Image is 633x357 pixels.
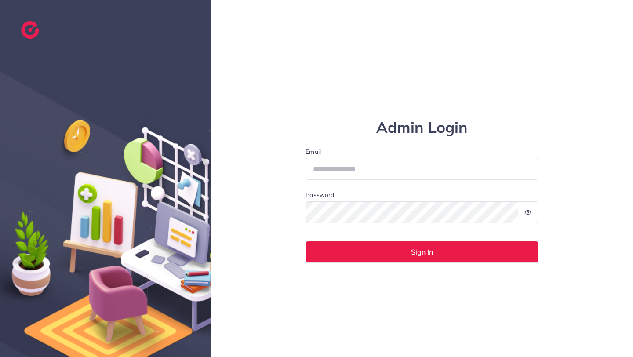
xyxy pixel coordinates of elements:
button: Sign In [306,241,538,263]
img: logo [21,21,39,39]
label: Password [306,190,334,199]
label: Email [306,147,538,156]
span: Sign In [411,248,433,255]
h1: Admin Login [306,119,538,137]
